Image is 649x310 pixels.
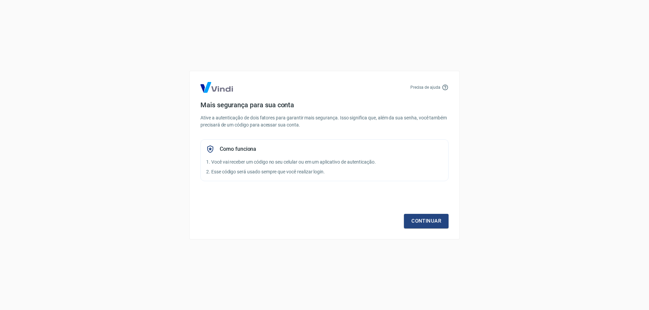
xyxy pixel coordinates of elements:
img: Logo Vind [200,82,233,93]
p: Precisa de ajuda [410,84,440,90]
p: Ative a autenticação de dois fatores para garantir mais segurança. Isso significa que, além da su... [200,114,449,129]
p: 1. Você vai receber um código no seu celular ou em um aplicativo de autenticação. [206,159,443,166]
h4: Mais segurança para sua conta [200,101,449,109]
h5: Como funciona [220,146,256,152]
a: Continuar [404,214,449,228]
p: 2. Esse código será usado sempre que você realizar login. [206,168,443,175]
